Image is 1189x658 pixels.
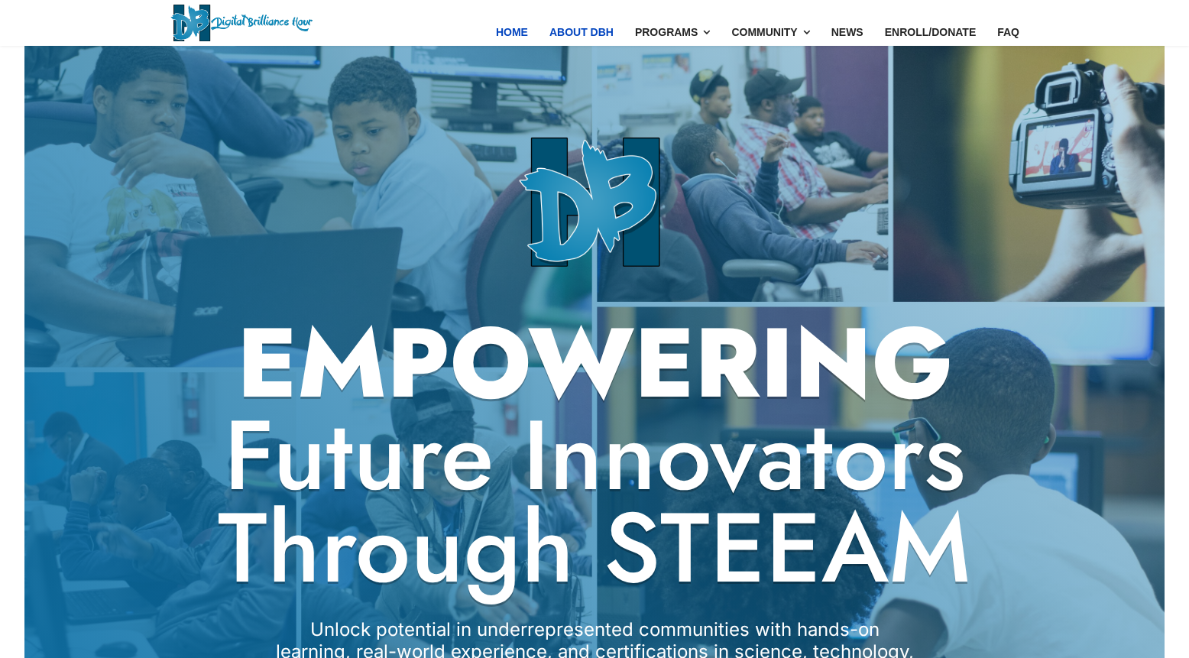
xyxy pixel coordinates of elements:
[102,316,1087,409] strong: EMPOWERING
[102,316,1087,594] h2: Future Innovators Through STEEAM
[515,122,675,282] img: Image
[914,481,1189,658] iframe: Chat Widget
[170,5,313,41] img: Digital Brilliance Hour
